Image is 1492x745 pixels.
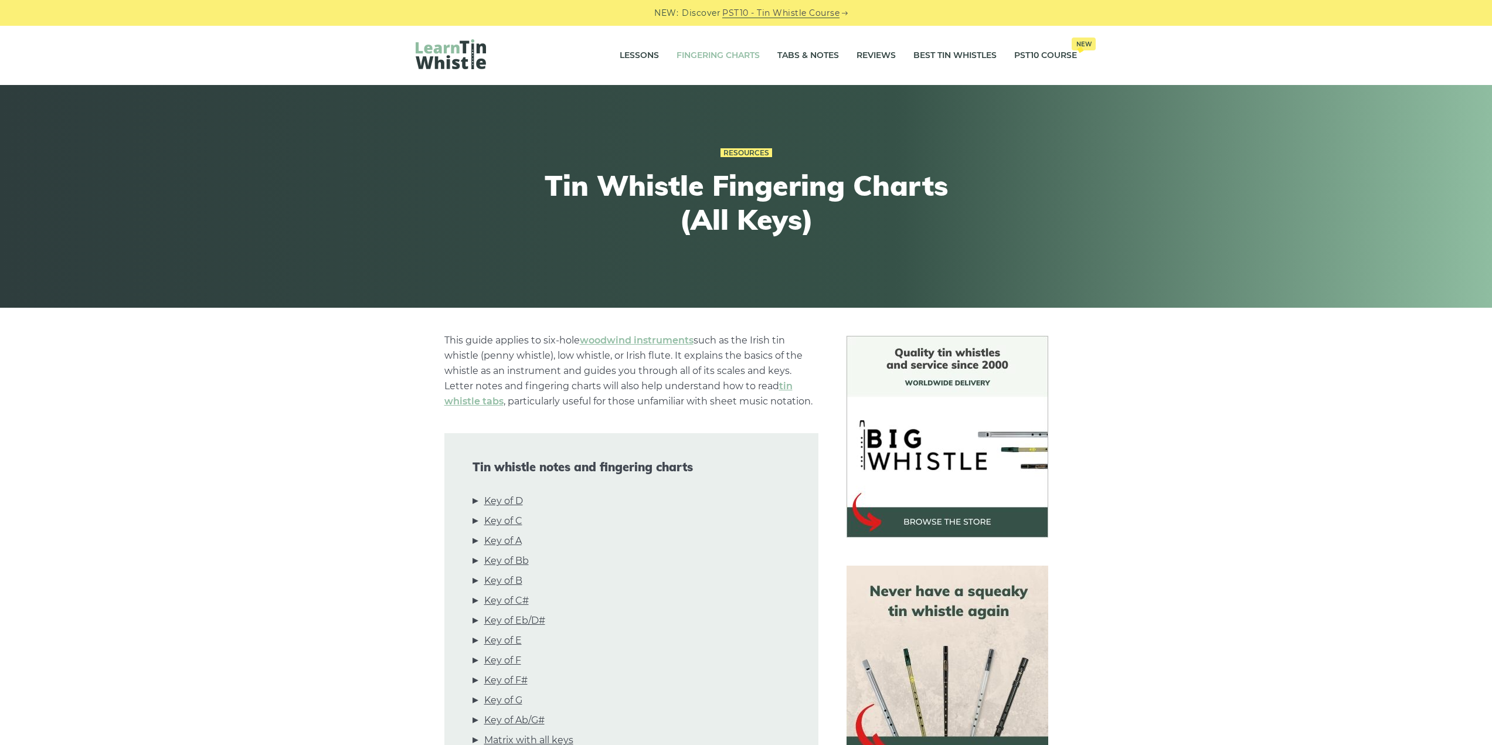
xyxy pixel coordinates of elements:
[913,41,997,70] a: Best Tin Whistles
[531,169,962,236] h1: Tin Whistle Fingering Charts (All Keys)
[677,41,760,70] a: Fingering Charts
[484,573,522,588] a: Key of B
[484,533,522,549] a: Key of A
[484,653,521,668] a: Key of F
[484,553,529,569] a: Key of Bb
[720,148,772,158] a: Resources
[620,41,659,70] a: Lessons
[444,333,818,409] p: This guide applies to six-hole such as the Irish tin whistle (penny whistle), low whistle, or Iri...
[484,713,545,728] a: Key of Ab/G#
[1072,38,1096,50] span: New
[484,633,522,648] a: Key of E
[777,41,839,70] a: Tabs & Notes
[484,513,522,529] a: Key of C
[1014,41,1077,70] a: PST10 CourseNew
[484,613,545,628] a: Key of Eb/D#
[857,41,896,70] a: Reviews
[580,335,694,346] a: woodwind instruments
[484,494,523,509] a: Key of D
[847,336,1048,538] img: BigWhistle Tin Whistle Store
[473,460,790,474] span: Tin whistle notes and fingering charts
[416,39,486,69] img: LearnTinWhistle.com
[484,593,529,608] a: Key of C#
[484,673,528,688] a: Key of F#
[484,693,522,708] a: Key of G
